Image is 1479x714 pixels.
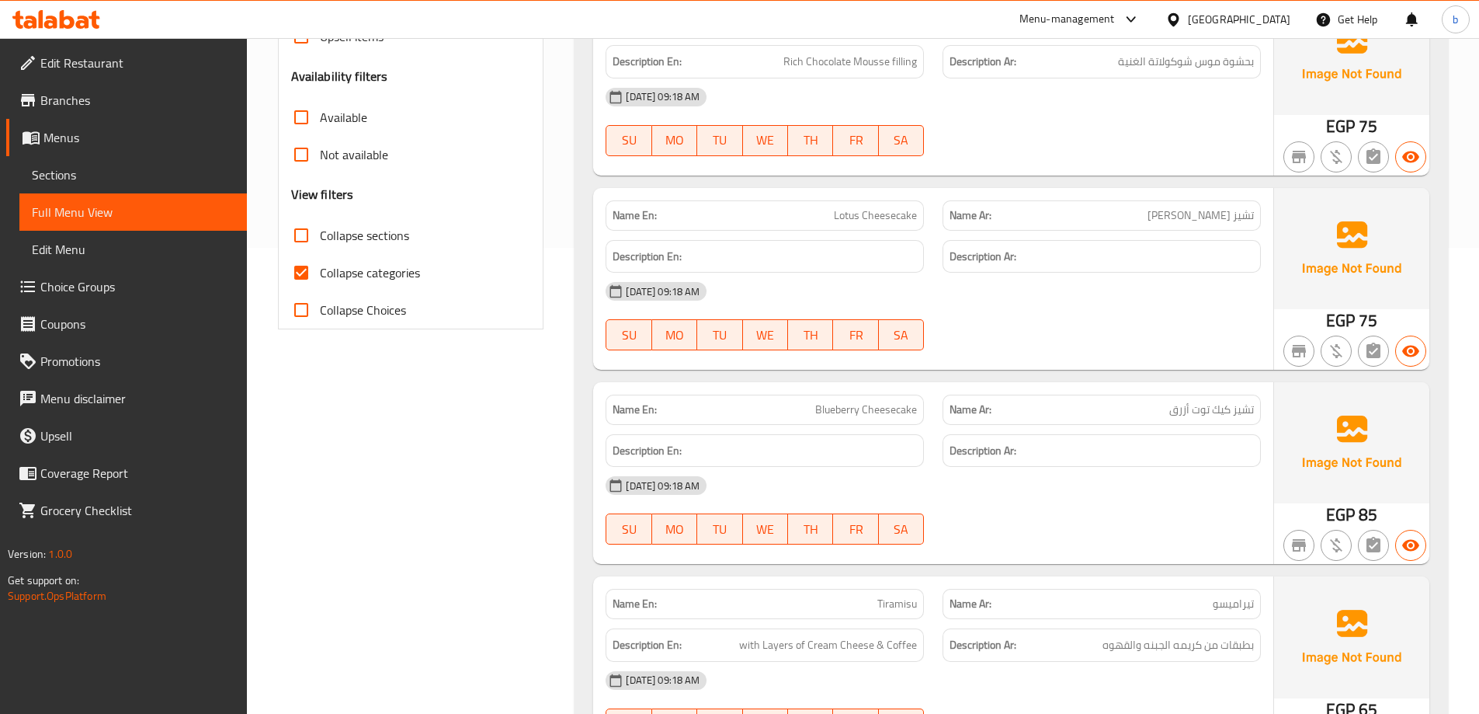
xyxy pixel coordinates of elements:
[613,129,645,152] span: SU
[794,518,827,541] span: TH
[1326,500,1355,530] span: EGP
[1359,111,1377,141] span: 75
[743,319,788,350] button: WE
[885,324,918,347] span: SA
[620,479,706,493] span: [DATE] 09:18 AM
[320,145,388,164] span: Not available
[1283,530,1314,561] button: Not branch specific item
[1274,188,1429,309] img: Ae5nvW7+0k+MAAAAAElFTkSuQmCC
[697,319,742,350] button: TU
[40,352,234,371] span: Promotions
[6,455,247,492] a: Coverage Report
[1188,11,1290,28] div: [GEOGRAPHIC_DATA]
[658,324,691,347] span: MO
[658,129,691,152] span: MO
[950,441,1016,461] strong: Description Ar:
[40,464,234,482] span: Coverage Report
[1213,596,1254,612] span: تيراميسو
[32,240,234,259] span: Edit Menu
[291,186,354,204] h3: View filters
[950,596,991,612] strong: Name Ar:
[291,68,388,85] h3: Availability filters
[1321,141,1352,172] button: Purchased item
[40,315,234,333] span: Coupons
[1358,141,1389,172] button: Not has choices
[652,319,697,350] button: MO
[40,277,234,296] span: Choice Groups
[739,636,917,655] span: with Layers of Cream Cheese & Coffee
[885,518,918,541] span: SA
[833,125,878,156] button: FR
[950,636,1016,655] strong: Description Ar:
[6,82,247,119] a: Branches
[6,305,247,343] a: Coupons
[1326,305,1355,336] span: EGP
[839,518,872,541] span: FR
[613,636,682,655] strong: Description En:
[658,518,691,541] span: MO
[620,284,706,299] span: [DATE] 09:18 AM
[8,586,106,606] a: Support.OpsPlatform
[950,52,1016,71] strong: Description Ar:
[815,402,917,418] span: Blueberry Cheesecake
[6,417,247,455] a: Upsell
[606,319,651,350] button: SU
[1118,52,1254,71] span: بحشوة موس شوكولاتة الغنية
[6,380,247,417] a: Menu disclaimer
[950,402,991,418] strong: Name Ar:
[6,343,247,380] a: Promotions
[613,247,682,266] strong: Description En:
[613,52,682,71] strong: Description En:
[1321,336,1352,367] button: Purchased item
[1326,111,1355,141] span: EGP
[1358,530,1389,561] button: Not has choices
[43,128,234,147] span: Menus
[40,91,234,110] span: Branches
[839,129,872,152] span: FR
[6,268,247,305] a: Choice Groups
[950,247,1016,266] strong: Description Ar:
[613,441,682,461] strong: Description En:
[613,324,645,347] span: SU
[743,514,788,545] button: WE
[833,319,878,350] button: FR
[697,514,742,545] button: TU
[32,203,234,221] span: Full Menu View
[834,207,917,224] span: Lotus Cheesecake
[879,125,924,156] button: SA
[1169,402,1254,418] span: تشيز كيك توت أزرق
[950,207,991,224] strong: Name Ar:
[19,156,247,193] a: Sections
[885,129,918,152] span: SA
[794,324,827,347] span: TH
[879,514,924,545] button: SA
[788,319,833,350] button: TH
[652,125,697,156] button: MO
[613,207,657,224] strong: Name En:
[320,263,420,282] span: Collapse categories
[703,324,736,347] span: TU
[606,125,651,156] button: SU
[1102,636,1254,655] span: بطبقات من كريمه الجبنه والقهوه
[1358,336,1389,367] button: Not has choices
[749,518,782,541] span: WE
[1019,10,1115,29] div: Menu-management
[877,596,917,612] span: Tiramisu
[613,518,645,541] span: SU
[1274,382,1429,503] img: Ae5nvW7+0k+MAAAAAElFTkSuQmCC
[1147,207,1254,224] span: تشيز [PERSON_NAME]
[8,544,46,564] span: Version:
[320,108,367,127] span: Available
[1283,141,1314,172] button: Not branch specific item
[652,514,697,545] button: MO
[743,125,788,156] button: WE
[839,324,872,347] span: FR
[833,514,878,545] button: FR
[703,518,736,541] span: TU
[783,52,917,71] span: Rich Chocolate Mousse filling
[320,27,384,46] span: Upsell items
[788,514,833,545] button: TH
[1395,141,1426,172] button: Available
[620,89,706,104] span: [DATE] 09:18 AM
[1453,11,1458,28] span: b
